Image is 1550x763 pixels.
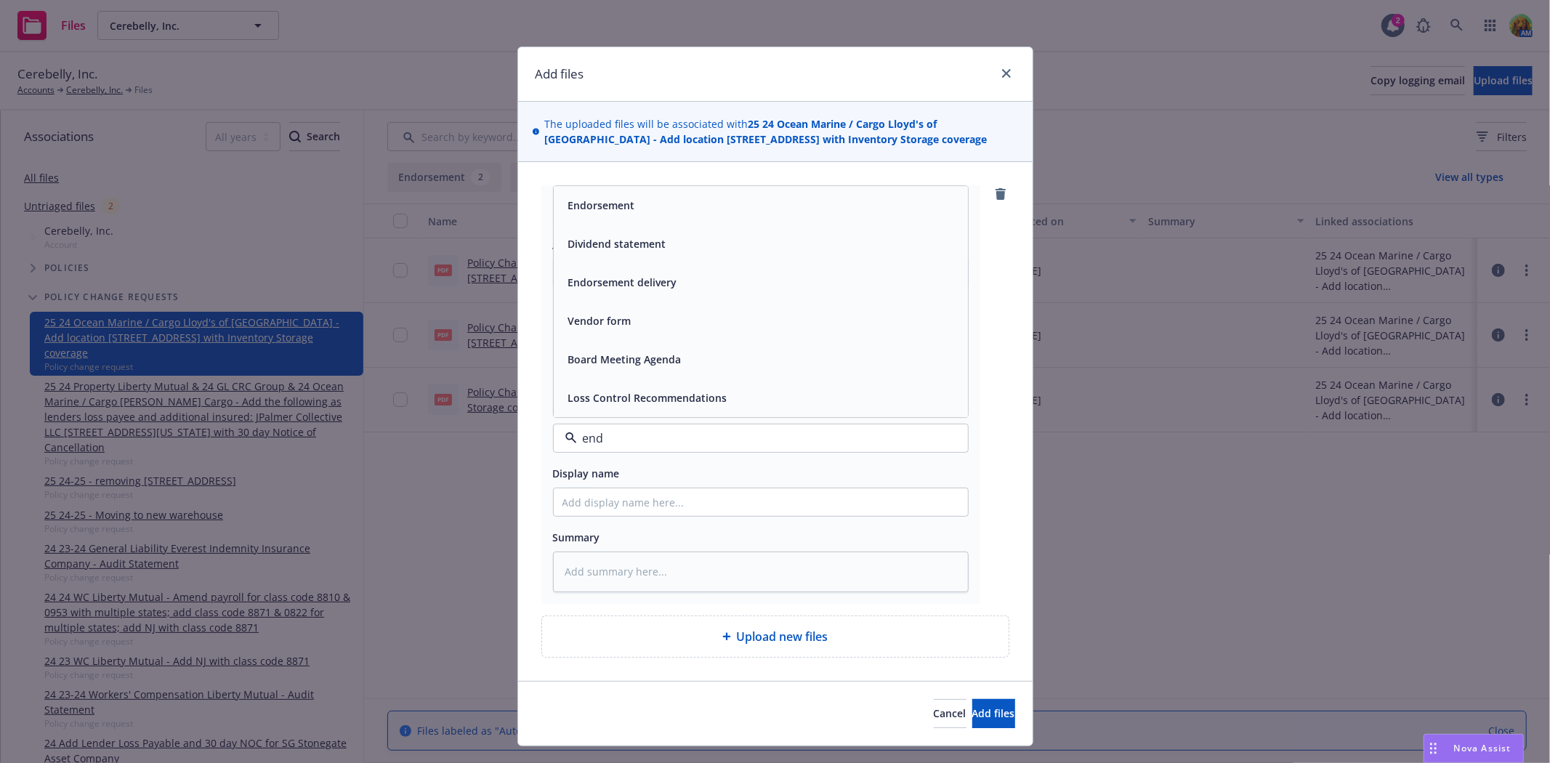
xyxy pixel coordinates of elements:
div: Drag to move [1424,735,1442,762]
button: Vendor form [568,314,631,329]
span: Upload new files [737,628,828,645]
button: Board Meeting Agenda [568,352,682,368]
span: Display name [553,467,620,480]
input: Add display name here... [554,488,968,516]
button: Nova Assist [1424,734,1524,763]
div: Upload new files [541,615,1009,658]
span: The uploaded files will be associated with [545,116,1018,147]
button: Loss Control Recommendations [568,391,727,406]
button: Add files [972,699,1015,728]
span: Summary [553,530,600,544]
span: Cancel [934,706,966,720]
span: Add files [972,706,1015,720]
button: Endorsement delivery [568,275,677,291]
button: Dividend statement [568,237,666,252]
button: Endorsement [568,198,635,214]
input: Filter by keyword [577,429,939,447]
strong: 25 24 Ocean Marine / Cargo Lloyd's of [GEOGRAPHIC_DATA] - Add location [STREET_ADDRESS] with Inve... [545,117,988,146]
h1: Add files [536,65,584,84]
a: remove [992,185,1009,203]
button: Cancel [934,699,966,728]
a: close [998,65,1015,82]
span: Nova Assist [1454,742,1511,754]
